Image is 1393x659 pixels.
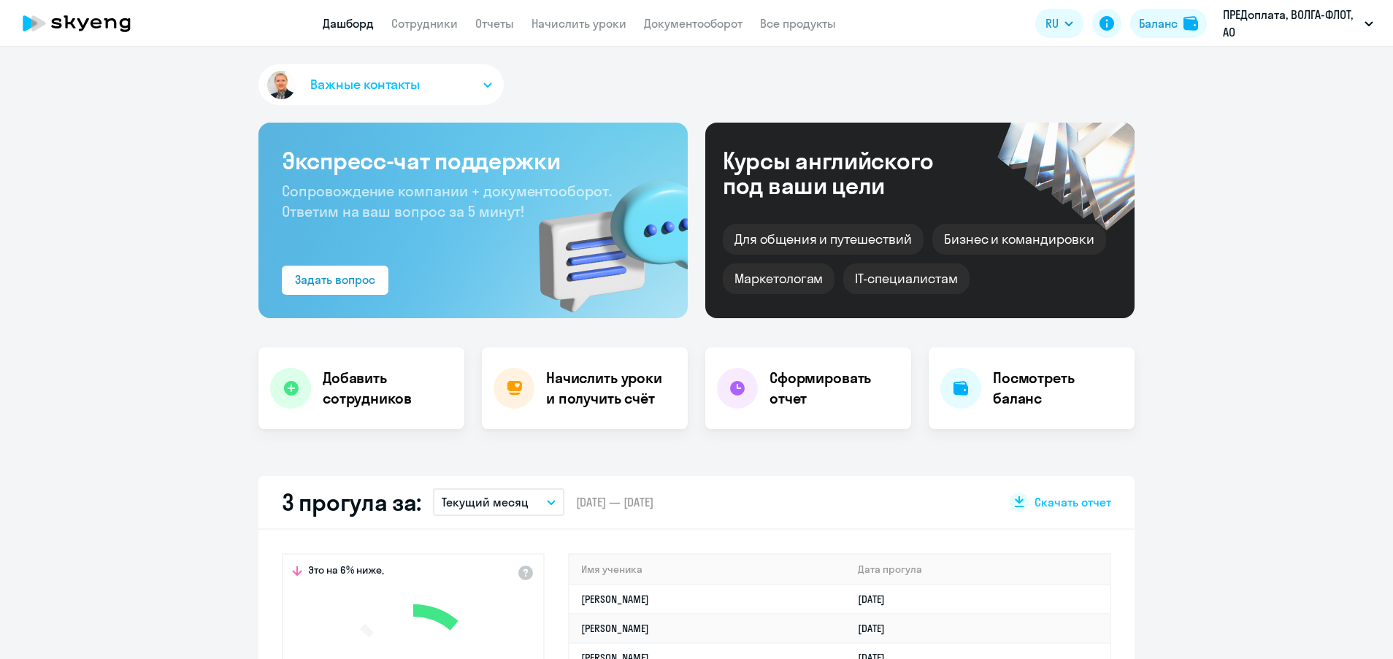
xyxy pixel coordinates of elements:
div: IT-специалистам [843,263,969,294]
div: Курсы английского под ваши цели [723,148,972,198]
a: [PERSON_NAME] [581,622,649,635]
a: Сотрудники [391,16,458,31]
h4: Сформировать отчет [770,368,899,409]
h3: Экспресс-чат поддержки [282,146,664,175]
button: Текущий месяц [433,488,564,516]
div: Задать вопрос [295,271,375,288]
span: [DATE] — [DATE] [576,494,653,510]
div: Бизнес и командировки [932,224,1106,255]
a: Отчеты [475,16,514,31]
span: Важные контакты [310,75,420,94]
a: [DATE] [858,593,897,606]
a: Начислить уроки [532,16,626,31]
p: Текущий месяц [442,493,529,511]
th: Дата прогула [846,555,1110,585]
img: avatar [264,68,299,102]
a: [PERSON_NAME] [581,593,649,606]
div: Баланс [1139,15,1178,32]
div: Маркетологам [723,263,834,294]
span: Это на 6% ниже, [308,563,384,581]
span: Сопровождение компании + документооборот. Ответим на ваш вопрос за 5 минут! [282,182,612,220]
h4: Добавить сотрудников [323,368,453,409]
span: RU [1045,15,1059,32]
button: RU [1035,9,1083,38]
button: Важные контакты [258,64,504,105]
button: Балансbalance [1130,9,1207,38]
a: Дашборд [323,16,374,31]
button: Задать вопрос [282,266,388,295]
h2: 3 прогула за: [282,487,421,517]
th: Имя ученика [569,555,846,585]
a: Все продукты [760,16,836,31]
p: ПРЕДоплата, ВОЛГА-ФЛОТ, АО [1223,6,1359,41]
h4: Посмотреть баланс [993,368,1123,409]
h4: Начислить уроки и получить счёт [546,368,673,409]
a: Документооборот [644,16,742,31]
div: Для общения и путешествий [723,224,924,255]
img: balance [1183,16,1198,31]
img: bg-img [518,154,688,318]
span: Скачать отчет [1035,494,1111,510]
a: [DATE] [858,622,897,635]
button: ПРЕДоплата, ВОЛГА-ФЛОТ, АО [1216,6,1381,41]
